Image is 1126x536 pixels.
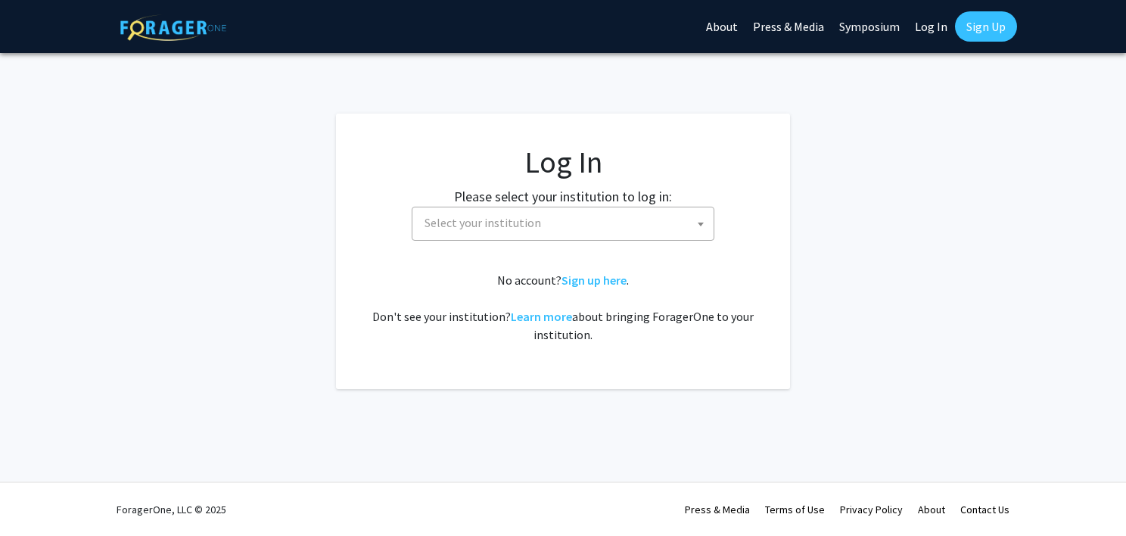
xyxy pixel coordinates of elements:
span: Select your institution [418,207,714,238]
a: Sign Up [955,11,1017,42]
div: ForagerOne, LLC © 2025 [117,483,226,536]
a: Sign up here [561,273,627,288]
a: Terms of Use [765,503,825,516]
h1: Log In [366,144,760,180]
span: Select your institution [425,215,541,230]
a: Learn more about bringing ForagerOne to your institution [511,309,572,324]
a: About [918,503,945,516]
a: Privacy Policy [840,503,903,516]
img: ForagerOne Logo [120,14,226,41]
a: Press & Media [685,503,750,516]
label: Please select your institution to log in: [454,186,672,207]
a: Contact Us [960,503,1009,516]
div: No account? . Don't see your institution? about bringing ForagerOne to your institution. [366,271,760,344]
span: Select your institution [412,207,714,241]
